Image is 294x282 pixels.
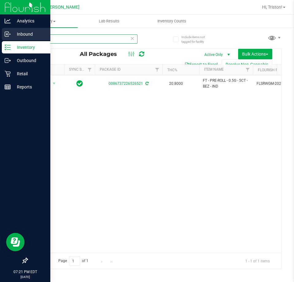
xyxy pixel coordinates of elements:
span: Inventory Counts [149,18,195,24]
span: [PERSON_NAME] [46,5,79,10]
span: select [50,79,58,88]
a: Package ID [100,67,121,72]
p: Analytics [11,17,48,25]
inline-svg: Inventory [5,44,11,50]
p: Retail [11,70,48,77]
span: In Sync [76,79,83,88]
input: 1 [69,256,80,266]
a: Inventory Counts [141,15,203,28]
p: Inbound [11,30,48,38]
inline-svg: Reports [5,84,11,90]
a: THC% [167,68,177,72]
p: Inventory [11,44,48,51]
button: Export to Excel [180,59,222,70]
a: Filter [152,65,162,75]
a: Item Name [204,67,224,72]
span: Hi, Triston! [262,5,282,10]
input: Search Package ID, Item Name, SKU, Lot or Part Number... [27,34,137,44]
inline-svg: Retail [5,71,11,77]
inline-svg: Outbound [5,57,11,64]
span: Include items not tagged for facility [181,35,212,44]
span: 1 - 1 of 1 items [240,256,275,265]
iframe: Resource center [6,233,25,251]
button: Bulk Actions [238,49,272,59]
span: Bulk Actions [242,52,268,57]
inline-svg: Inbound [5,31,11,37]
span: Clear [130,34,134,42]
span: 20.8000 [166,79,186,88]
span: All Packages [80,51,123,57]
span: Page of 1 [53,256,94,266]
p: 07:21 PM EDT [3,269,48,275]
span: Sync from Compliance System [145,81,149,86]
a: Sync Status [69,67,93,72]
p: Outbound [11,57,48,64]
inline-svg: Analytics [5,18,11,24]
span: Lab Results [91,18,128,24]
p: [DATE] [3,275,48,279]
button: Receive Non-Cannabis [222,59,272,70]
a: Filter [85,65,95,75]
a: 0086737226526521 [109,81,143,86]
a: Filter [243,65,253,75]
span: FT - PRE-ROLL - 0.5G - 5CT - BEZ - IND [203,78,249,89]
a: Lab Results [78,15,141,28]
p: Reports [11,83,48,91]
